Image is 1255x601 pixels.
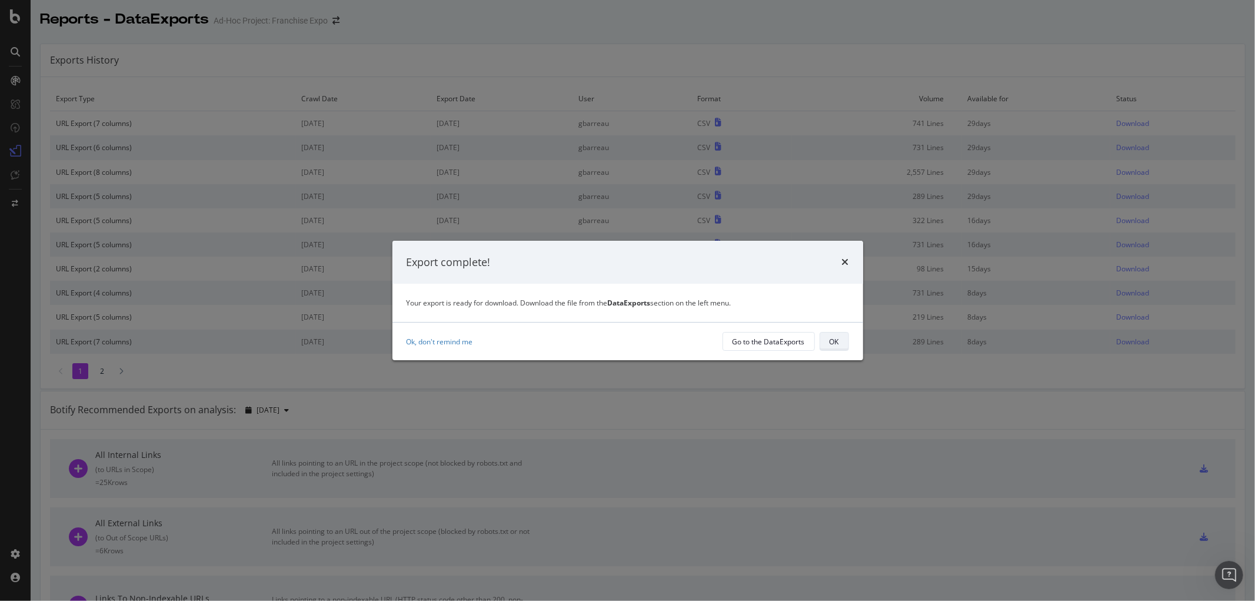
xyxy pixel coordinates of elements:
[392,241,863,361] div: modal
[407,298,849,308] div: Your export is ready for download. Download the file from the
[733,337,805,347] div: Go to the DataExports
[842,255,849,270] div: times
[1215,561,1243,589] iframe: Intercom live chat
[407,337,473,347] a: Ok, don't remind me
[407,255,491,270] div: Export complete!
[723,332,815,351] button: Go to the DataExports
[830,337,839,347] div: OK
[608,298,731,308] span: section on the left menu.
[608,298,651,308] strong: DataExports
[820,332,849,351] button: OK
